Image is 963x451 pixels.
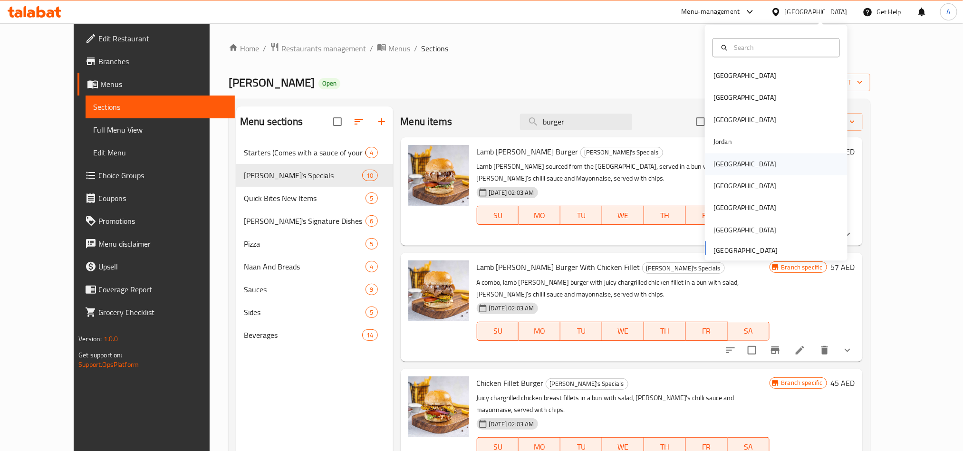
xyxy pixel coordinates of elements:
[363,331,377,340] span: 14
[86,141,234,164] a: Edit Menu
[327,112,347,132] span: Select all sections
[244,284,366,295] span: Sauces
[682,6,740,18] div: Menu-management
[236,301,393,324] div: Sides5
[606,324,640,338] span: WE
[98,215,227,227] span: Promotions
[244,238,366,249] span: Pizza
[370,110,393,133] button: Add section
[366,240,377,249] span: 5
[377,42,410,55] a: Menus
[77,232,234,255] a: Menu disclaimer
[643,263,724,274] span: [PERSON_NAME]'s Specials
[98,170,227,181] span: Choice Groups
[244,307,366,318] span: Sides
[719,339,742,362] button: sort-choices
[522,324,557,338] span: MO
[77,50,234,73] a: Branches
[602,322,644,341] button: WE
[86,96,234,118] a: Sections
[778,378,827,387] span: Branch specific
[244,329,362,341] span: Beverages
[713,93,776,103] div: [GEOGRAPHIC_DATA]
[477,322,519,341] button: SU
[93,101,227,113] span: Sections
[421,43,448,54] span: Sections
[362,329,377,341] div: items
[100,78,227,90] span: Menus
[77,210,234,232] a: Promotions
[778,263,827,272] span: Branch specific
[98,56,227,67] span: Branches
[648,209,682,222] span: TH
[104,333,118,345] span: 1.0.0
[560,206,602,225] button: TU
[244,215,366,227] span: [PERSON_NAME]'s Signature Dishes
[98,192,227,204] span: Coupons
[77,278,234,301] a: Coverage Report
[362,170,377,181] div: items
[363,171,377,180] span: 10
[93,124,227,135] span: Full Menu View
[485,188,538,197] span: [DATE] 02:03 AM
[408,260,469,321] img: Lamb Donner Burger With Chicken Fillet
[644,206,686,225] button: TH
[831,260,855,274] h6: 57 AED
[366,285,377,294] span: 9
[477,376,544,390] span: Chicken Fillet Burger
[842,345,853,356] svg: Show Choices
[520,114,632,130] input: search
[408,376,469,437] img: Chicken Fillet Burger
[236,137,393,350] nav: Menu sections
[713,115,776,125] div: [GEOGRAPHIC_DATA]
[686,322,728,341] button: FR
[414,43,417,54] li: /
[477,392,770,416] p: Juicy chargrilled chicken breast fillets in a bun with salad, [PERSON_NAME]'s chilli sauce and ma...
[730,42,834,53] input: Search
[764,339,787,362] button: Branch-specific-item
[318,78,340,89] div: Open
[366,215,377,227] div: items
[602,206,644,225] button: WE
[519,206,560,225] button: MO
[366,194,377,203] span: 5
[606,209,640,222] span: WE
[366,148,377,157] span: 4
[947,7,951,17] span: A
[347,110,370,133] span: Sort sections
[560,322,602,341] button: TU
[236,232,393,255] div: Pizza5
[229,72,315,93] span: [PERSON_NAME]
[648,324,682,338] span: TH
[477,206,519,225] button: SU
[236,164,393,187] div: [PERSON_NAME]'s Specials10
[236,324,393,346] div: Beverages14
[77,73,234,96] a: Menus
[77,27,234,50] a: Edit Restaurant
[366,147,377,158] div: items
[690,209,724,222] span: FR
[366,262,377,271] span: 4
[477,144,578,159] span: Lamb [PERSON_NAME] Burger
[713,225,776,235] div: [GEOGRAPHIC_DATA]
[408,145,469,206] img: Lamb Donner Burger
[263,43,266,54] li: /
[477,277,770,300] p: A combo, lamb [PERSON_NAME] burger with juicy chargrilled chicken fillet in a bun with salad, [PE...
[77,301,234,324] a: Grocery Checklist
[522,209,557,222] span: MO
[713,159,776,169] div: [GEOGRAPHIC_DATA]
[366,192,377,204] div: items
[728,322,770,341] button: SA
[519,322,560,341] button: MO
[546,378,628,390] div: Charlie's Specials
[366,217,377,226] span: 6
[229,43,259,54] a: Home
[366,307,377,318] div: items
[794,345,806,356] a: Edit menu item
[581,147,663,158] span: [PERSON_NAME]'s Specials
[78,333,102,345] span: Version:
[98,261,227,272] span: Upsell
[236,187,393,210] div: Quick Bites New Items5
[366,238,377,249] div: items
